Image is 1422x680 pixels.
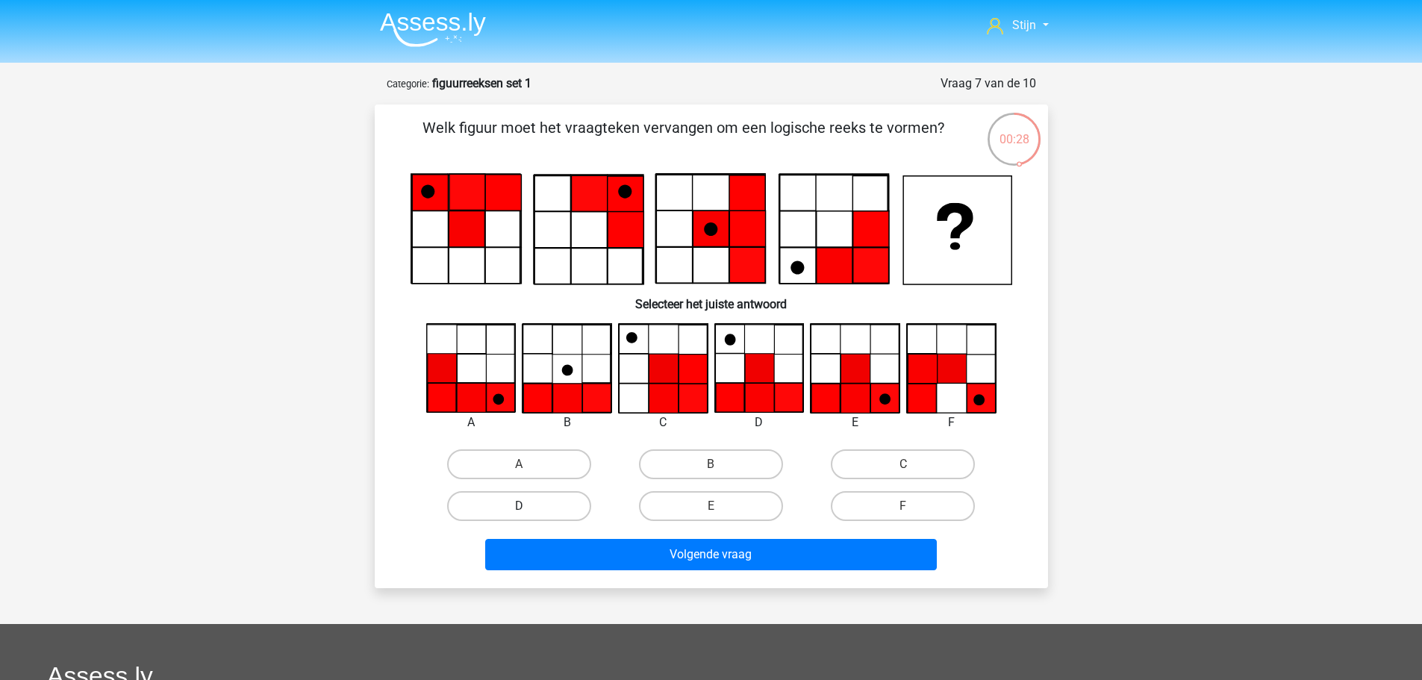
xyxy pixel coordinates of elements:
div: B [511,414,623,431]
strong: figuurreeksen set 1 [432,76,531,90]
label: A [447,449,591,479]
img: Assessly [380,12,486,47]
label: B [639,449,783,479]
div: E [799,414,911,431]
div: C [607,414,720,431]
label: C [831,449,975,479]
h6: Selecteer het juiste antwoord [399,285,1024,311]
div: A [415,414,528,431]
small: Categorie: [387,78,429,90]
div: Vraag 7 van de 10 [941,75,1036,93]
div: F [895,414,1008,431]
div: 00:28 [986,111,1042,149]
p: Welk figuur moet het vraagteken vervangen om een logische reeks te vormen? [399,116,968,161]
label: D [447,491,591,521]
span: Stijn [1012,18,1036,32]
button: Volgende vraag [485,539,937,570]
div: D [703,414,816,431]
label: E [639,491,783,521]
a: Stijn [981,16,1054,34]
label: F [831,491,975,521]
